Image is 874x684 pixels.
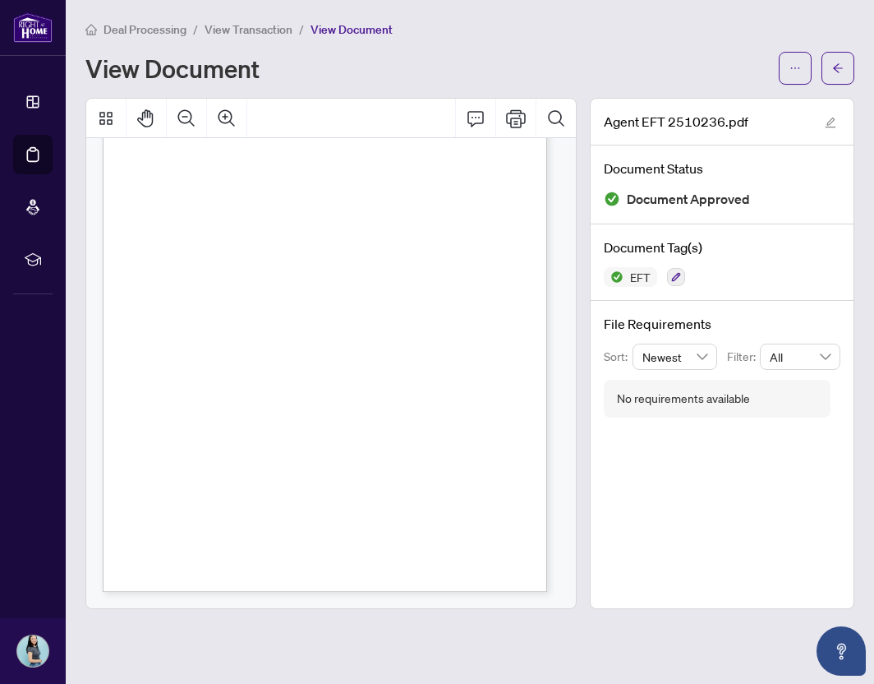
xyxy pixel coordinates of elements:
p: Filter: [727,348,760,366]
span: View Transaction [205,22,292,37]
span: Agent EFT 2510236.pdf [604,112,748,132]
h1: View Document [85,55,260,81]
p: Sort: [604,348,632,366]
img: logo [13,12,53,43]
img: Document Status [604,191,620,207]
span: View Document [310,22,393,37]
span: Newest [642,344,708,369]
span: edit [825,117,836,128]
span: arrow-left [832,62,844,74]
h4: Document Tag(s) [604,238,840,257]
span: Deal Processing [103,22,186,37]
img: Status Icon [604,267,623,287]
h4: File Requirements [604,314,840,334]
div: No requirements available [617,390,750,408]
li: / [193,20,198,39]
span: All [770,344,830,369]
h4: Document Status [604,159,840,178]
span: Document Approved [627,188,750,210]
span: EFT [623,271,657,283]
span: ellipsis [789,62,801,74]
button: Open asap [816,626,866,676]
img: Profile Icon [17,635,48,667]
li: / [299,20,304,39]
span: home [85,24,97,35]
